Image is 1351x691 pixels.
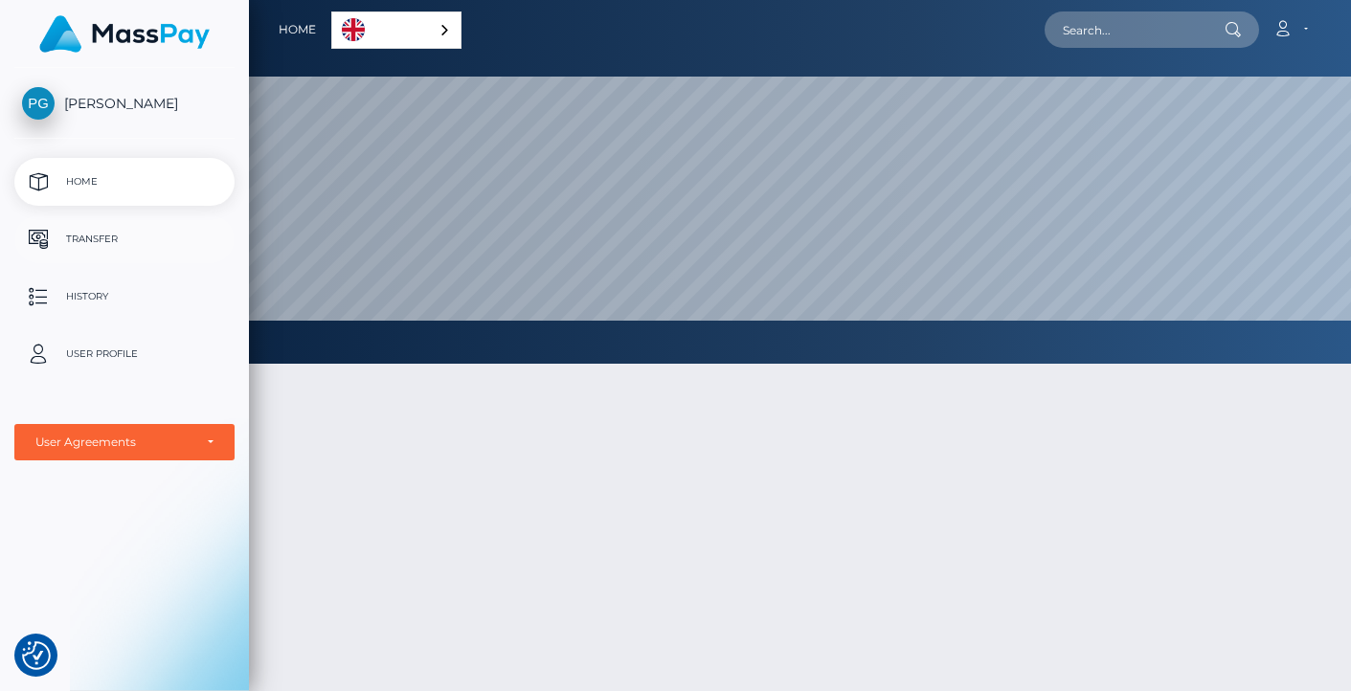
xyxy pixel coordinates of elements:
[279,10,316,50] a: Home
[35,435,192,450] div: User Agreements
[332,12,461,48] a: English
[22,282,227,311] p: History
[1045,11,1225,48] input: Search...
[331,11,462,49] aside: Language selected: English
[14,424,235,460] button: User Agreements
[14,158,235,206] a: Home
[22,167,227,196] p: Home
[22,340,227,368] p: User Profile
[14,330,235,378] a: User Profile
[22,641,51,670] button: Consent Preferences
[22,641,51,670] img: Revisit consent button
[14,273,235,321] a: History
[22,225,227,254] p: Transfer
[331,11,462,49] div: Language
[39,15,210,53] img: MassPay
[14,215,235,263] a: Transfer
[14,95,235,112] span: [PERSON_NAME]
